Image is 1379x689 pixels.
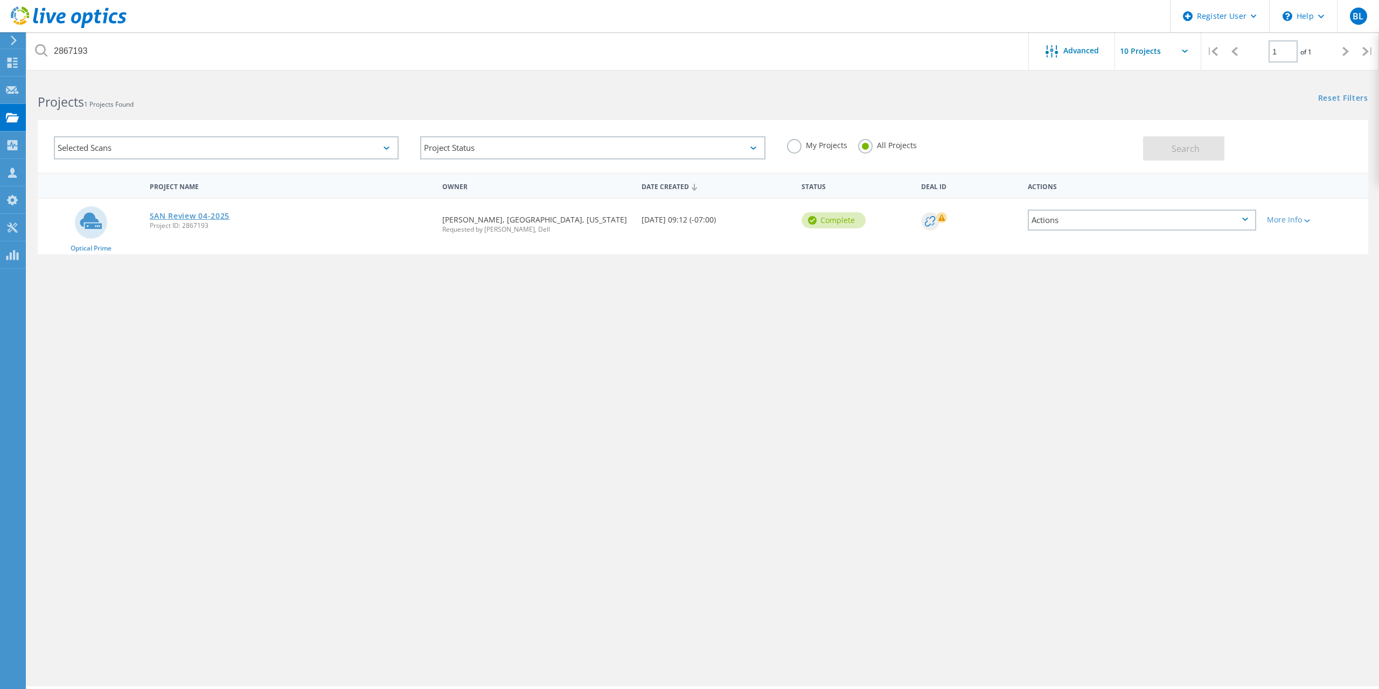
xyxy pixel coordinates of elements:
[916,176,1022,196] div: Deal Id
[1143,136,1224,161] button: Search
[84,100,134,109] span: 1 Projects Found
[1022,176,1262,196] div: Actions
[437,199,637,243] div: [PERSON_NAME], [GEOGRAPHIC_DATA], [US_STATE]
[38,93,84,110] b: Projects
[1028,210,1257,231] div: Actions
[420,136,765,159] div: Project Status
[150,222,431,229] span: Project ID: 2867193
[796,176,916,196] div: Status
[71,245,112,252] span: Optical Prime
[787,139,847,149] label: My Projects
[437,176,637,196] div: Owner
[54,136,399,159] div: Selected Scans
[636,176,796,196] div: Date Created
[1201,32,1223,71] div: |
[1300,47,1312,57] span: of 1
[858,139,917,149] label: All Projects
[1172,143,1200,155] span: Search
[442,226,631,233] span: Requested by [PERSON_NAME], Dell
[1318,94,1368,103] a: Reset Filters
[636,199,796,234] div: [DATE] 09:12 (-07:00)
[1357,32,1379,71] div: |
[150,212,230,220] a: SAN Review 04-2025
[1353,12,1363,20] span: BL
[1267,216,1363,224] div: More Info
[11,23,127,30] a: Live Optics Dashboard
[1283,11,1292,21] svg: \n
[144,176,437,196] div: Project Name
[802,212,866,228] div: Complete
[27,32,1029,70] input: Search projects by name, owner, ID, company, etc
[1063,47,1099,54] span: Advanced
